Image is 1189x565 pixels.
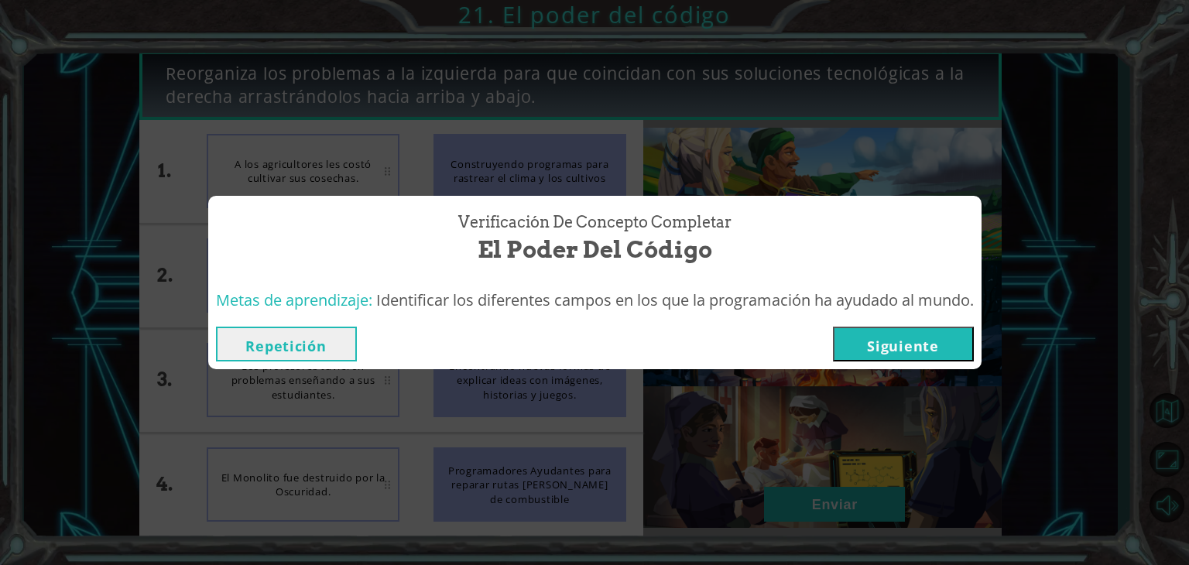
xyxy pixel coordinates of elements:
span: El poder del código [478,233,712,266]
span: Metas de aprendizaje: [216,289,372,310]
span: Identificar los diferentes campos en los que la programación ha ayudado al mundo. [376,289,974,310]
span: Verificación de Concepto Completar [458,211,732,234]
button: Siguiente [833,327,974,361]
button: Repetición [216,327,357,361]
